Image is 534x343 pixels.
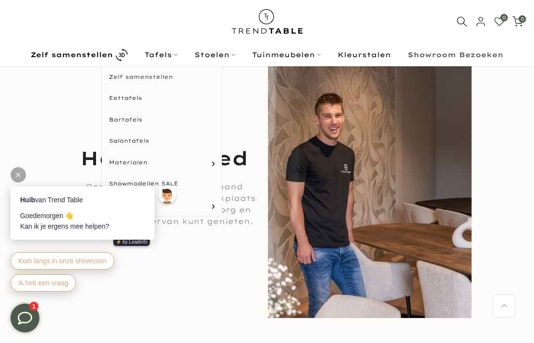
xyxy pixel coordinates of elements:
span: 0 [500,14,508,21]
iframe: toggle-frame [1,294,49,342]
a: Stoelen [186,49,244,61]
a: 0 [512,16,523,27]
a: Bartafels [102,109,222,131]
a: Zelf samenstellen [23,47,136,63]
a: 0 [494,16,505,27]
a: Eettafels [102,87,222,109]
b: Showroom Bezoeken [408,51,503,58]
span: 0 [519,15,526,23]
b: Zelf samenstellen [31,51,113,58]
iframe: bot-iframe [1,140,188,304]
a: Kleurstalen [329,49,400,61]
a: Showroom Bezoeken [400,49,512,61]
a: Terug naar boven [493,295,515,317]
a: Tafels [136,49,186,61]
a: Salontafels [102,130,222,152]
a: Zelf samenstellen [102,66,222,88]
a: Tuinmeubelen [244,49,329,61]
